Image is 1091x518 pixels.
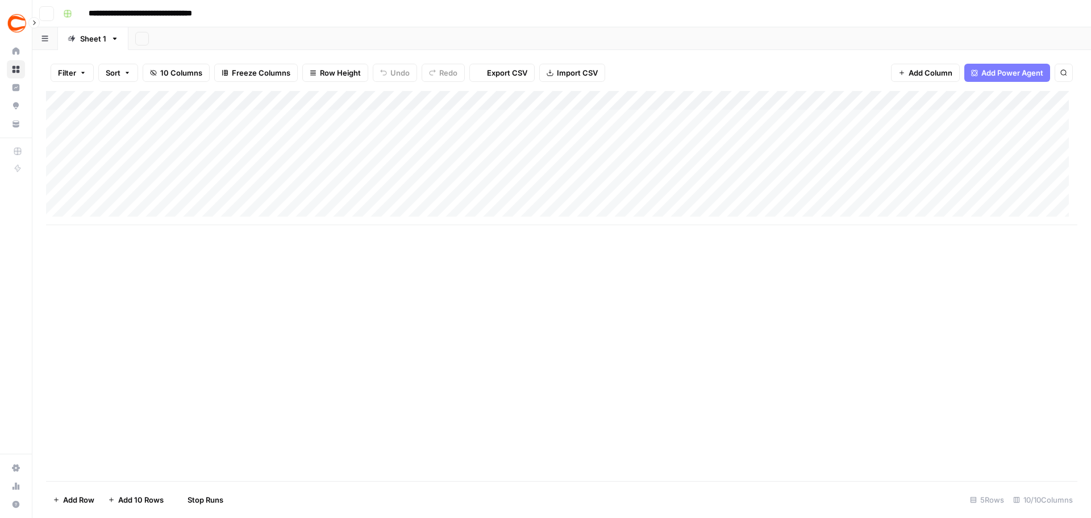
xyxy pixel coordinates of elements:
[143,64,210,82] button: 10 Columns
[487,67,527,78] span: Export CSV
[214,64,298,82] button: Freeze Columns
[118,494,164,505] span: Add 10 Rows
[373,64,417,82] button: Undo
[232,67,290,78] span: Freeze Columns
[7,97,25,115] a: Opportunities
[965,491,1009,509] div: 5 Rows
[7,78,25,97] a: Insights
[7,9,25,38] button: Workspace: Covers
[302,64,368,82] button: Row Height
[160,67,202,78] span: 10 Columns
[557,67,598,78] span: Import CSV
[981,67,1043,78] span: Add Power Agent
[909,67,952,78] span: Add Column
[7,459,25,477] a: Settings
[98,64,138,82] button: Sort
[7,115,25,133] a: Your Data
[320,67,361,78] span: Row Height
[1009,491,1077,509] div: 10/10 Columns
[7,13,27,34] img: Covers Logo
[439,67,457,78] span: Redo
[7,495,25,513] button: Help + Support
[170,491,230,509] button: Stop Runs
[51,64,94,82] button: Filter
[63,494,94,505] span: Add Row
[469,64,535,82] button: Export CSV
[58,27,128,50] a: Sheet 1
[422,64,465,82] button: Redo
[80,33,106,44] div: Sheet 1
[7,42,25,60] a: Home
[7,477,25,495] a: Usage
[390,67,410,78] span: Undo
[101,491,170,509] button: Add 10 Rows
[188,494,223,505] span: Stop Runs
[46,491,101,509] button: Add Row
[964,64,1050,82] button: Add Power Agent
[7,60,25,78] a: Browse
[539,64,605,82] button: Import CSV
[58,67,76,78] span: Filter
[106,67,120,78] span: Sort
[891,64,960,82] button: Add Column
